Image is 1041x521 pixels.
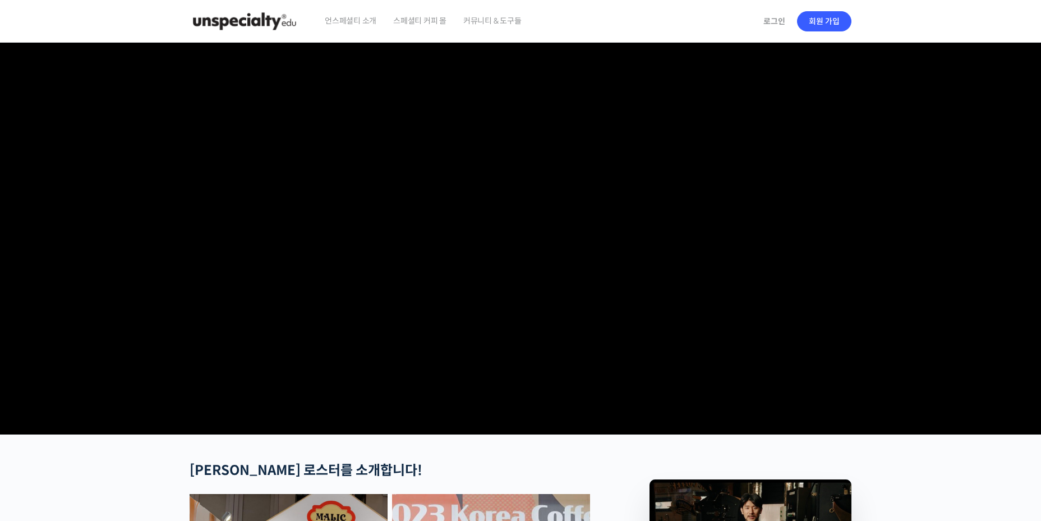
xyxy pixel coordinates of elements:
[757,8,792,34] a: 로그인
[190,462,422,479] strong: [PERSON_NAME] 로스터를 소개합니다!
[797,11,851,31] a: 회원 가입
